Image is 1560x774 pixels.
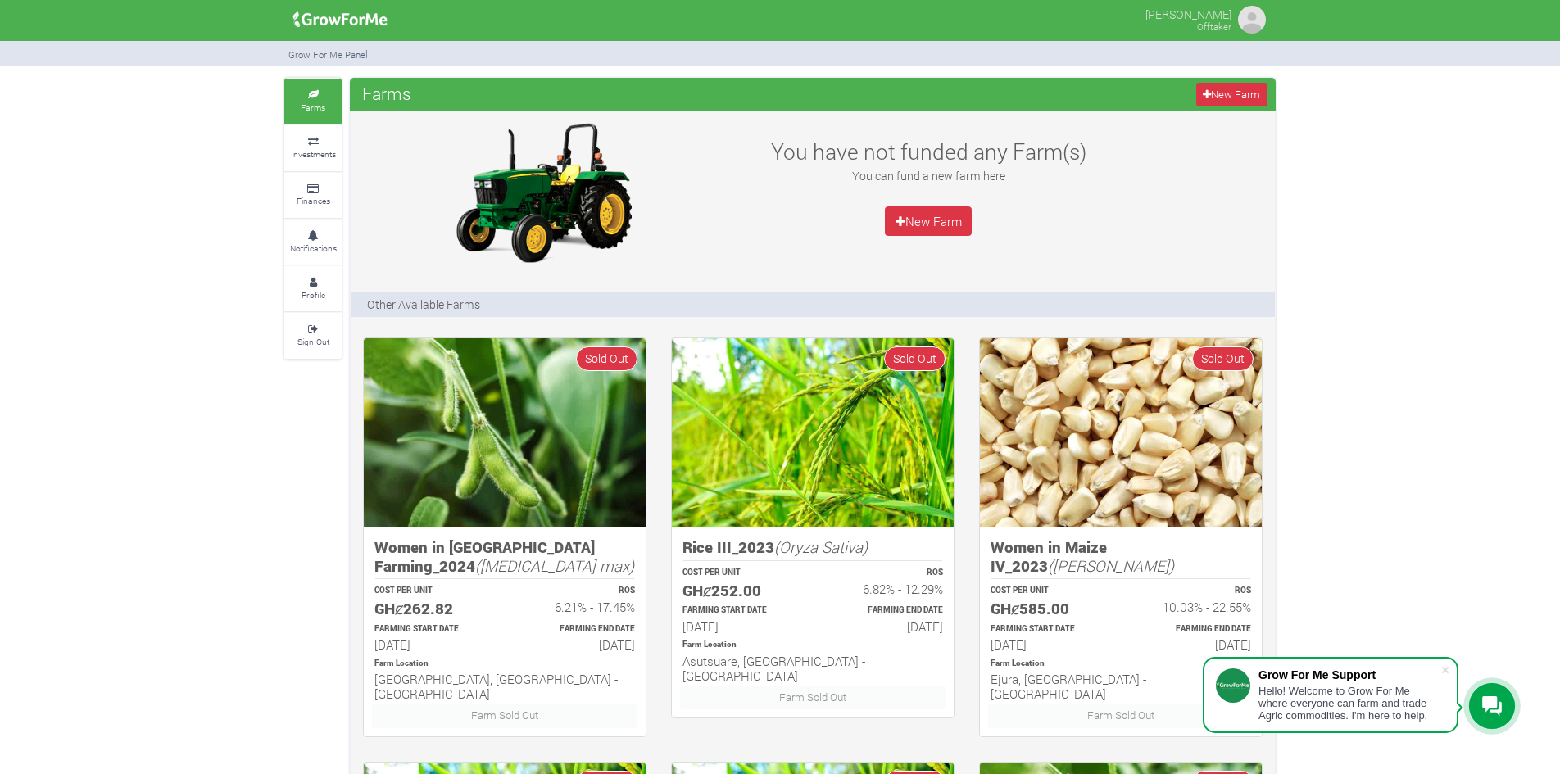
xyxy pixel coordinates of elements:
[297,195,330,206] small: Finances
[374,538,635,575] h5: Women in [GEOGRAPHIC_DATA] Farming_2024
[301,102,325,113] small: Farms
[1145,3,1231,23] p: [PERSON_NAME]
[682,654,943,683] h6: Asutsuare, [GEOGRAPHIC_DATA] - [GEOGRAPHIC_DATA]
[475,555,634,576] i: ([MEDICAL_DATA] max)
[374,600,490,618] h5: GHȼ262.82
[751,167,1106,184] p: You can fund a new farm here
[284,220,342,265] a: Notifications
[441,119,646,266] img: growforme image
[682,619,798,634] h6: [DATE]
[991,623,1106,636] p: Estimated Farming Start Date
[291,148,336,160] small: Investments
[682,538,943,557] h5: Rice III_2023
[374,658,635,670] p: Location of Farm
[519,637,635,652] h6: [DATE]
[284,313,342,358] a: Sign Out
[374,623,490,636] p: Estimated Farming Start Date
[828,567,943,579] p: ROS
[1048,555,1174,576] i: ([PERSON_NAME])
[364,338,646,527] img: growforme image
[1258,668,1440,681] div: Grow For Me Support
[519,600,635,614] h6: 6.21% - 17.45%
[302,289,325,301] small: Profile
[1197,20,1231,33] small: Offtaker
[374,585,490,597] p: COST PER UNIT
[682,582,798,600] h5: GHȼ252.00
[991,637,1106,652] h6: [DATE]
[374,672,635,701] h6: [GEOGRAPHIC_DATA], [GEOGRAPHIC_DATA] - [GEOGRAPHIC_DATA]
[828,619,943,634] h6: [DATE]
[288,48,368,61] small: Grow For Me Panel
[519,623,635,636] p: Estimated Farming End Date
[751,138,1106,165] h3: You have not funded any Farm(s)
[682,567,798,579] p: COST PER UNIT
[284,173,342,218] a: Finances
[1136,637,1251,652] h6: [DATE]
[1136,600,1251,614] h6: 10.03% - 22.55%
[297,336,329,347] small: Sign Out
[682,639,943,651] p: Location of Farm
[284,125,342,170] a: Investments
[1136,585,1251,597] p: ROS
[884,346,946,370] span: Sold Out
[980,338,1262,527] img: growforme image
[1136,623,1251,636] p: Estimated Farming End Date
[1236,3,1268,36] img: growforme image
[828,604,943,617] p: Estimated Farming End Date
[576,346,637,370] span: Sold Out
[828,582,943,596] h6: 6.82% - 12.29%
[991,658,1251,670] p: Location of Farm
[1258,685,1440,722] div: Hello! Welcome to Grow For Me where everyone can farm and trade Agric commodities. I'm here to help.
[991,538,1251,575] h5: Women in Maize IV_2023
[991,672,1251,701] h6: Ejura, [GEOGRAPHIC_DATA] - [GEOGRAPHIC_DATA]
[991,585,1106,597] p: COST PER UNIT
[1192,346,1254,370] span: Sold Out
[358,77,415,110] span: Farms
[284,79,342,124] a: Farms
[374,637,490,652] h6: [DATE]
[885,206,972,236] a: New Farm
[290,242,337,254] small: Notifications
[519,585,635,597] p: ROS
[1196,83,1267,106] a: New Farm
[682,604,798,617] p: Estimated Farming Start Date
[284,266,342,311] a: Profile
[774,536,868,557] i: (Oryza Sativa)
[991,600,1106,618] h5: GHȼ585.00
[672,338,954,527] img: growforme image
[288,3,393,36] img: growforme image
[367,296,480,313] p: Other Available Farms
